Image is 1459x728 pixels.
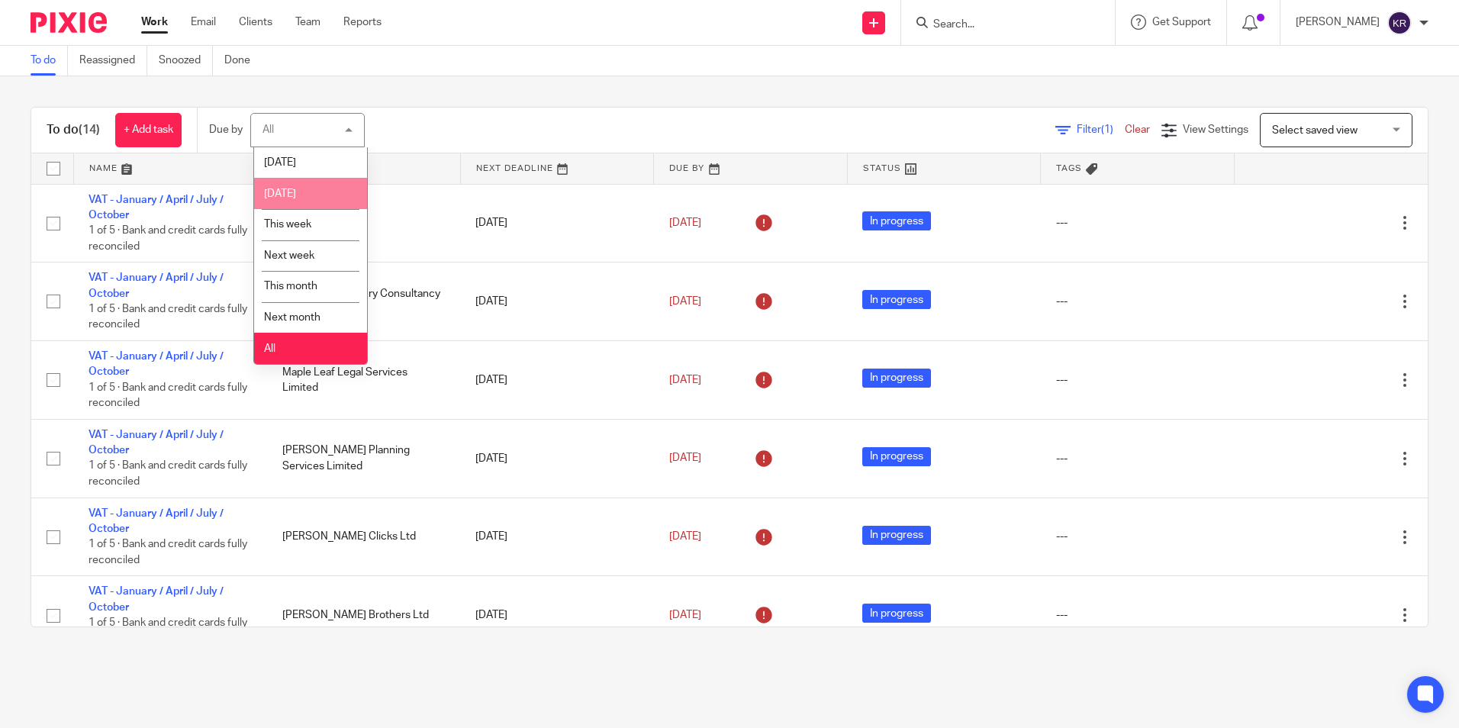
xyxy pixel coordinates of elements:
[89,382,247,409] span: 1 of 5 · Bank and credit cards fully reconciled
[267,419,461,498] td: [PERSON_NAME] Planning Services Limited
[89,195,224,221] a: VAT - January / April / July / October
[862,604,931,623] span: In progress
[267,576,461,655] td: [PERSON_NAME] Brothers Ltd
[141,14,168,30] a: Work
[669,453,701,464] span: [DATE]
[669,610,701,620] span: [DATE]
[1296,14,1380,30] p: [PERSON_NAME]
[460,184,654,263] td: [DATE]
[862,369,931,388] span: In progress
[862,447,931,466] span: In progress
[343,14,382,30] a: Reports
[239,14,272,30] a: Clients
[1387,11,1412,35] img: svg%3E
[89,272,224,298] a: VAT - January / April / July / October
[159,46,213,76] a: Snoozed
[89,617,247,644] span: 1 of 5 · Bank and credit cards fully reconciled
[460,263,654,341] td: [DATE]
[1056,294,1219,309] div: ---
[264,188,296,199] span: [DATE]
[264,281,317,292] span: This month
[89,351,224,377] a: VAT - January / April / July / October
[264,250,314,261] span: Next week
[264,343,275,354] span: All
[264,312,320,323] span: Next month
[1152,17,1211,27] span: Get Support
[460,498,654,576] td: [DATE]
[862,211,931,230] span: In progress
[79,46,147,76] a: Reassigned
[89,508,224,534] a: VAT - January / April / July / October
[1101,124,1113,135] span: (1)
[295,14,320,30] a: Team
[47,122,100,138] h1: To do
[1077,124,1125,135] span: Filter
[1056,451,1219,466] div: ---
[460,419,654,498] td: [DATE]
[89,304,247,330] span: 1 of 5 · Bank and credit cards fully reconciled
[669,531,701,542] span: [DATE]
[209,122,243,137] p: Due by
[264,157,296,168] span: [DATE]
[89,540,247,566] span: 1 of 5 · Bank and credit cards fully reconciled
[1056,372,1219,388] div: ---
[267,498,461,576] td: [PERSON_NAME] Clicks Ltd
[1056,607,1219,623] div: ---
[224,46,262,76] a: Done
[262,124,274,135] div: All
[31,12,107,33] img: Pixie
[267,341,461,420] td: Maple Leaf Legal Services Limited
[1183,124,1248,135] span: View Settings
[669,375,701,385] span: [DATE]
[862,526,931,545] span: In progress
[89,225,247,252] span: 1 of 5 · Bank and credit cards fully reconciled
[191,14,216,30] a: Email
[31,46,68,76] a: To do
[79,124,100,136] span: (14)
[460,576,654,655] td: [DATE]
[115,113,182,147] a: + Add task
[89,461,247,488] span: 1 of 5 · Bank and credit cards fully reconciled
[89,430,224,456] a: VAT - January / April / July / October
[264,219,311,230] span: This week
[460,341,654,420] td: [DATE]
[669,296,701,307] span: [DATE]
[932,18,1069,32] input: Search
[669,217,701,228] span: [DATE]
[1272,125,1358,136] span: Select saved view
[862,290,931,309] span: In progress
[89,586,224,612] a: VAT - January / April / July / October
[1125,124,1150,135] a: Clear
[1056,529,1219,544] div: ---
[1056,164,1082,172] span: Tags
[1056,215,1219,230] div: ---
